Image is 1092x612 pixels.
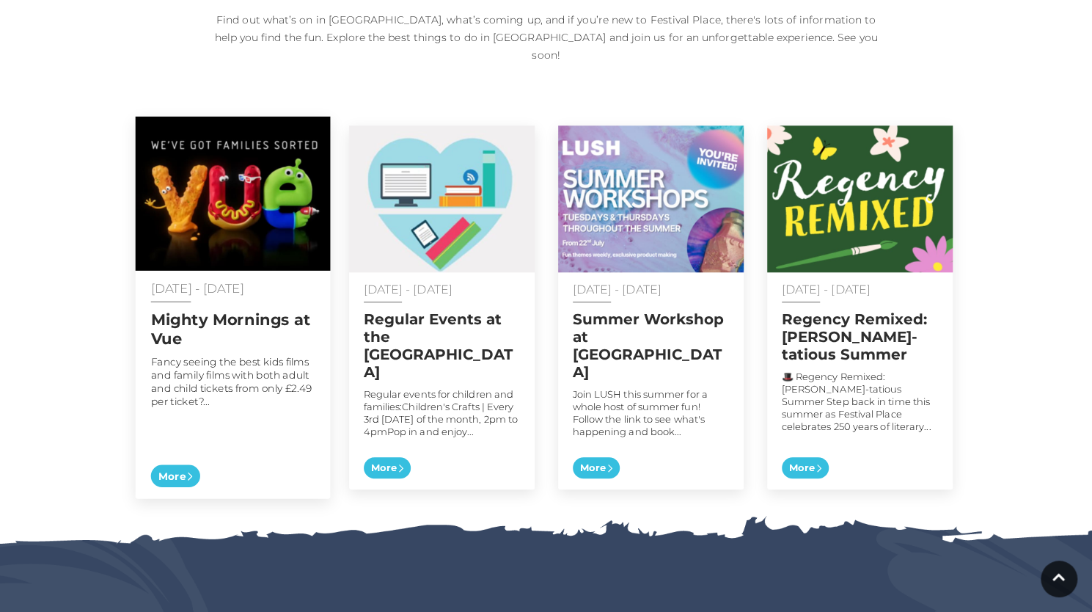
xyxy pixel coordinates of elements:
[209,11,884,64] p: Find out what’s on in [GEOGRAPHIC_DATA], what’s coming up, and if you’re new to Festival Place, t...
[573,283,729,296] p: [DATE] - [DATE]
[767,125,953,489] a: [DATE] - [DATE] Regency Remixed: [PERSON_NAME]-tatious Summer 🎩 Regency Remixed: [PERSON_NAME]-ta...
[135,117,330,499] a: [DATE] - [DATE] Mighty Mornings at Vue Fancy seeing the best kids films and family films with bot...
[782,310,938,363] h2: Regency Remixed: [PERSON_NAME]-tatious Summer
[573,457,620,479] span: More
[150,465,199,487] span: More
[782,457,829,479] span: More
[349,125,535,489] a: [DATE] - [DATE] Regular Events at the [GEOGRAPHIC_DATA] Regular events for children and families:...
[364,457,411,479] span: More
[364,283,520,296] p: [DATE] - [DATE]
[573,388,729,438] p: Join LUSH this summer for a whole host of summer fun! Follow the link to see what's happening and...
[364,388,520,438] p: Regular events for children and families:Children's Crafts | Every 3rd [DATE] of the month, 2pm t...
[150,355,315,407] p: Fancy seeing the best kids films and family films with both adult and child tickets from only £2....
[150,310,315,347] h2: Mighty Mornings at Vue
[558,125,744,489] a: [DATE] - [DATE] Summer Workshop at [GEOGRAPHIC_DATA] Join LUSH this summer for a whole host of su...
[364,310,520,381] h2: Regular Events at the [GEOGRAPHIC_DATA]
[782,283,938,296] p: [DATE] - [DATE]
[573,310,729,381] h2: Summer Workshop at [GEOGRAPHIC_DATA]
[150,282,315,295] p: [DATE] - [DATE]
[782,371,938,433] p: 🎩 Regency Remixed: [PERSON_NAME]-tatious Summer Step back in time this summer as Festival Place c...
